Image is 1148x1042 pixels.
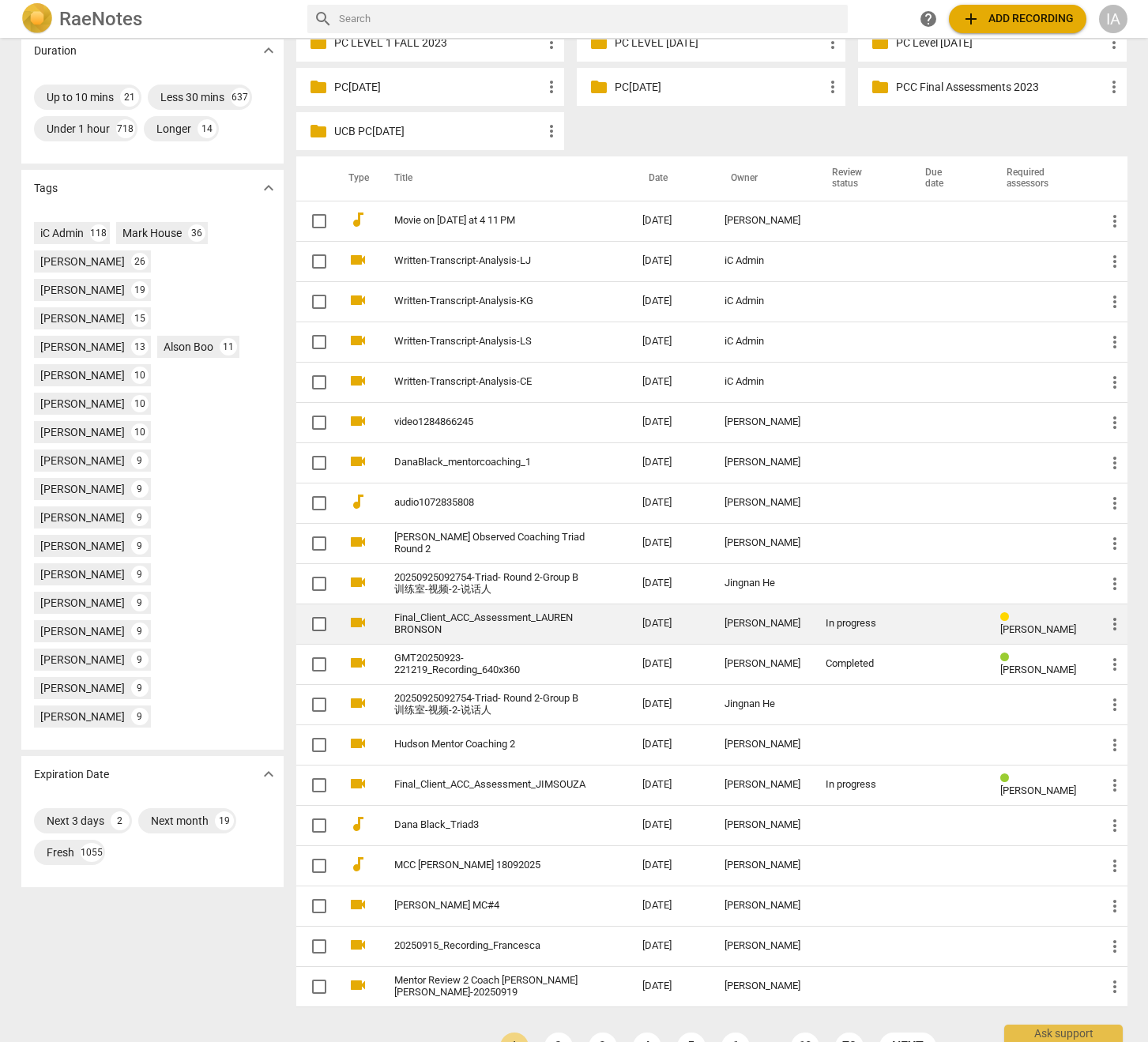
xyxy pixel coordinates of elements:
[1105,977,1124,996] span: more_vert
[1105,937,1124,956] span: more_vert
[131,310,149,327] div: 15
[375,156,630,201] th: Title
[394,653,585,676] a: GMT20250923-221219_Recording_640x360
[40,225,84,241] div: iC Admin
[1105,292,1124,311] span: more_vert
[630,765,712,805] td: [DATE]
[630,805,712,845] td: [DATE]
[131,651,149,668] div: 9
[348,935,367,954] span: videocam
[59,8,142,30] h2: RaeNotes
[1000,611,1015,623] span: Review status: in progress
[47,813,104,829] div: Next 3 days
[896,35,1105,51] p: PC Level 1 SEP 2024
[47,121,110,137] div: Under 1 hour
[394,900,585,912] a: [PERSON_NAME] MC#4
[725,698,800,710] div: Jingnan He
[40,595,125,611] div: [PERSON_NAME]
[188,224,205,242] div: 36
[896,79,1105,96] p: PCC Final Assessments 2023
[334,123,543,140] p: UCB PC1 JAN 2025
[111,811,130,830] div: 2
[725,739,800,750] div: [PERSON_NAME]
[1105,897,1124,916] span: more_vert
[1105,735,1124,754] span: more_vert
[21,3,295,35] a: LogoRaeNotes
[1105,574,1124,593] span: more_vert
[725,497,800,509] div: [PERSON_NAME]
[348,331,367,350] span: videocam
[630,604,712,644] td: [DATE]
[131,423,149,441] div: 10
[394,739,585,750] a: Hudson Mentor Coaching 2
[725,819,800,831] div: [PERSON_NAME]
[34,180,58,197] p: Tags
[394,336,585,348] a: Written-Transcript-Analysis-LS
[589,33,608,52] span: folder
[259,41,278,60] span: expand_more
[962,9,981,28] span: add
[615,35,823,51] p: PC LEVEL 1 MAY 2024
[630,523,712,563] td: [DATE]
[90,224,107,242] div: 118
[725,215,800,227] div: [PERSON_NAME]
[131,395,149,412] div: 10
[394,532,585,555] a: [PERSON_NAME] Observed Coaching Triad Round 2
[542,77,561,96] span: more_vert
[1000,652,1015,664] span: Review status: completed
[348,814,367,833] span: audiotrack
[1105,373,1124,392] span: more_vert
[40,282,125,298] div: [PERSON_NAME]
[394,940,585,952] a: 20250915_Recording_Francesca
[231,88,250,107] div: 637
[725,577,800,589] div: Jingnan He
[725,255,800,267] div: iC Admin
[725,376,800,388] div: iC Admin
[394,497,585,509] a: audio1072835808
[131,367,149,384] div: 10
[1000,784,1076,796] span: [PERSON_NAME]
[630,684,712,724] td: [DATE]
[1105,252,1124,271] span: more_vert
[630,402,712,442] td: [DATE]
[259,765,278,784] span: expand_more
[348,573,367,592] span: videocam
[131,679,149,697] div: 9
[826,779,894,791] div: In progress
[348,653,367,672] span: videocam
[1105,413,1124,432] span: more_vert
[630,322,712,362] td: [DATE]
[394,376,585,388] a: Written-Transcript-Analysis-CE
[630,241,712,281] td: [DATE]
[348,694,367,713] span: videocam
[334,35,543,51] p: PC LEVEL 1 FALL 2023
[348,452,367,471] span: videocam
[823,77,842,96] span: more_vert
[131,480,149,498] div: 9
[1105,615,1124,634] span: more_vert
[725,940,800,952] div: [PERSON_NAME]
[215,811,234,830] div: 19
[394,416,585,428] a: video1284866245
[131,537,149,555] div: 9
[40,396,125,412] div: [PERSON_NAME]
[116,119,135,138] div: 718
[220,338,237,355] div: 11
[906,156,988,201] th: Due date
[131,594,149,611] div: 9
[1105,33,1124,52] span: more_vert
[725,860,800,871] div: [PERSON_NAME]
[164,339,213,355] div: Alson Boo
[630,362,712,402] td: [DATE]
[21,3,53,35] img: Logo
[725,295,800,307] div: iC Admin
[1105,816,1124,835] span: more_vert
[1000,664,1076,675] span: [PERSON_NAME]
[394,612,585,636] a: Final_Client_ACC_Assessment_LAUREN BRONSON
[394,457,585,468] a: DanaBlack_mentorcoaching_1
[47,89,114,105] div: Up to 10 mins
[160,89,224,105] div: Less 30 mins
[131,623,149,640] div: 9
[1105,77,1124,96] span: more_vert
[348,855,367,874] span: audiotrack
